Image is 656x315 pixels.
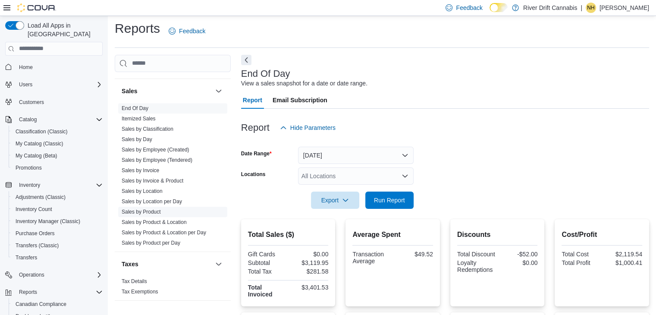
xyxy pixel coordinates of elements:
div: Transaction Average [352,251,391,265]
div: $281.58 [290,268,328,275]
span: Sales by Invoice & Product [122,177,183,184]
span: Operations [16,270,103,280]
button: Taxes [122,260,212,268]
a: Sales by Day [122,136,152,142]
h2: Total Sales ($) [248,230,329,240]
div: Taxes [115,276,231,300]
a: Tax Exemptions [122,289,158,295]
span: Purchase Orders [16,230,55,237]
span: Itemized Sales [122,115,156,122]
button: Open list of options [402,173,408,180]
a: Feedback [165,22,209,40]
span: Feedback [456,3,482,12]
button: [DATE] [298,147,414,164]
a: Sales by Location per Day [122,198,182,205]
p: River Drift Cannabis [523,3,577,13]
span: Classification (Classic) [12,126,103,137]
button: Taxes [213,259,224,269]
span: NH [587,3,594,13]
a: Purchase Orders [12,228,58,239]
a: Sales by Product & Location per Day [122,230,206,236]
h3: Sales [122,87,138,95]
span: Sales by Location per Day [122,198,182,205]
button: Users [2,79,106,91]
span: Sales by Location [122,188,163,195]
a: Home [16,62,36,72]
span: Sales by Employee (Created) [122,146,189,153]
span: Home [19,64,33,71]
button: Transfers [9,252,106,264]
span: Load All Apps in [GEOGRAPHIC_DATA] [24,21,103,38]
a: Sales by Employee (Tendered) [122,157,192,163]
span: Tax Exemptions [122,288,158,295]
img: Cova [17,3,56,12]
button: Next [241,55,251,65]
a: Classification (Classic) [12,126,71,137]
button: Catalog [16,114,40,125]
div: Sales [115,103,231,252]
span: Inventory [16,180,103,190]
strong: Total Invoiced [248,284,273,298]
a: Inventory Manager (Classic) [12,216,84,227]
a: Transfers [12,252,41,263]
button: Promotions [9,162,106,174]
button: Export [311,192,359,209]
span: Canadian Compliance [16,301,66,308]
span: My Catalog (Beta) [12,151,103,161]
div: Total Tax [248,268,286,275]
label: Locations [241,171,266,178]
span: Sales by Employee (Tendered) [122,157,192,164]
a: Sales by Employee (Created) [122,147,189,153]
span: Hide Parameters [290,123,336,132]
span: Catalog [19,116,37,123]
button: Home [2,61,106,73]
span: Sales by Classification [122,126,173,132]
input: Dark Mode [490,3,508,12]
button: Operations [2,269,106,281]
div: Loyalty Redemptions [457,259,496,273]
button: Transfers (Classic) [9,239,106,252]
div: $0.00 [290,251,328,258]
button: Classification (Classic) [9,126,106,138]
div: $1,000.41 [604,259,642,266]
span: Home [16,62,103,72]
div: $0.00 [499,259,537,266]
span: Email Subscription [273,91,327,109]
a: Sales by Invoice [122,167,159,173]
span: Tax Details [122,278,147,285]
a: Sales by Location [122,188,163,194]
div: $3,119.95 [290,259,328,266]
span: Classification (Classic) [16,128,68,135]
h3: Taxes [122,260,138,268]
a: Adjustments (Classic) [12,192,69,202]
a: Sales by Classification [122,126,173,132]
span: Promotions [16,164,42,171]
a: My Catalog (Beta) [12,151,61,161]
div: $49.52 [395,251,433,258]
button: My Catalog (Classic) [9,138,106,150]
button: Inventory [2,179,106,191]
button: Operations [16,270,48,280]
h2: Discounts [457,230,538,240]
p: | [581,3,582,13]
a: Canadian Compliance [12,299,70,309]
h2: Cost/Profit [562,230,642,240]
h1: Reports [115,20,160,37]
button: Users [16,79,36,90]
span: Report [243,91,262,109]
a: My Catalog (Classic) [12,139,67,149]
a: Sales by Invoice & Product [122,178,183,184]
div: $2,119.54 [604,251,642,258]
span: Customers [16,97,103,107]
span: Inventory [19,182,40,189]
span: Sales by Product per Day [122,239,180,246]
div: -$52.00 [499,251,537,258]
div: Gift Cards [248,251,286,258]
span: Sales by Invoice [122,167,159,174]
a: Promotions [12,163,45,173]
span: Sales by Day [122,136,152,143]
button: Inventory Count [9,203,106,215]
span: Sales by Product [122,208,161,215]
span: Feedback [179,27,205,35]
